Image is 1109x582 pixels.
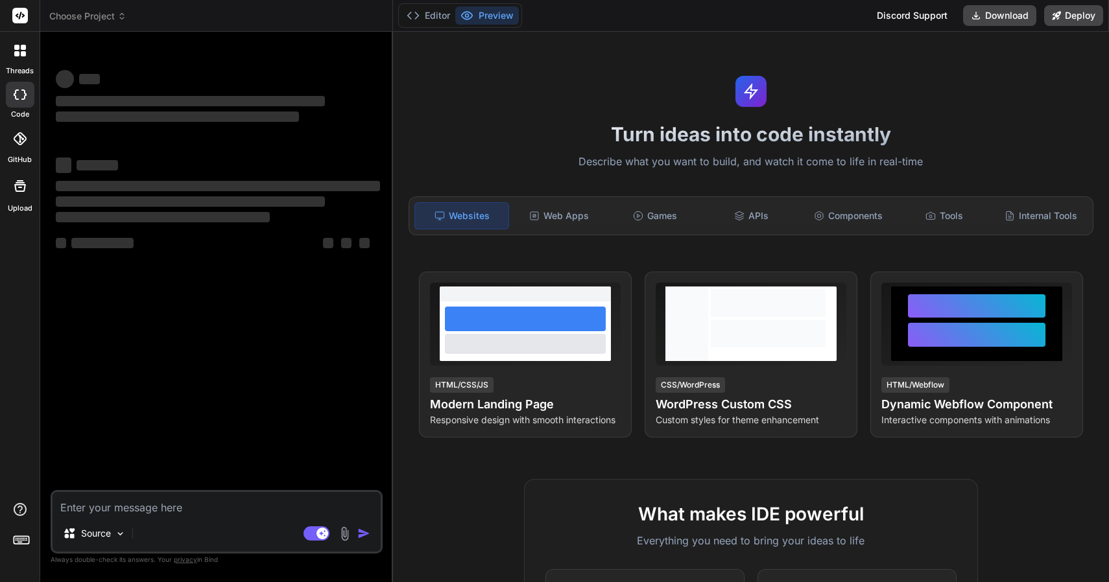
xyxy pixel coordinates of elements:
[881,377,949,393] div: HTML/Webflow
[430,413,621,426] p: Responsive design with smooth interactions
[56,238,66,248] span: ‌
[56,157,71,173] span: ‌
[8,154,32,165] label: GitHub
[1044,5,1103,26] button: Deploy
[357,527,370,540] img: icon
[545,533,957,548] p: Everything you need to bring your ideas to life
[430,395,621,413] h4: Modern Landing Page
[56,212,270,222] span: ‌
[512,202,606,229] div: Web Apps
[56,111,299,122] span: ‌
[359,238,370,248] span: ‌
[115,528,126,539] img: Pick Models
[656,413,846,426] p: Custom styles for theme enhancement
[77,160,118,170] span: ‌
[49,10,126,23] span: Choose Project
[801,202,895,229] div: Components
[56,96,325,106] span: ‌
[6,65,34,76] label: threads
[341,238,352,248] span: ‌
[401,122,1101,146] h1: Turn ideas into code instantly
[881,413,1072,426] p: Interactive components with animations
[994,202,1088,229] div: Internal Tools
[401,154,1101,170] p: Describe what you want to build, and watch it come to life in real-time
[656,377,725,393] div: CSS/WordPress
[401,6,455,25] button: Editor
[81,527,111,540] p: Source
[79,74,100,84] span: ‌
[430,377,494,393] div: HTML/CSS/JS
[705,202,799,229] div: APIs
[869,5,955,26] div: Discord Support
[455,6,519,25] button: Preview
[174,555,197,563] span: privacy
[56,196,325,207] span: ‌
[656,395,846,413] h4: WordPress Custom CSS
[51,553,383,566] p: Always double-check its answers. Your in Bind
[56,181,380,191] span: ‌
[608,202,702,229] div: Games
[8,203,32,214] label: Upload
[881,395,1072,413] h4: Dynamic Webflow Component
[898,202,992,229] div: Tools
[11,109,29,120] label: code
[323,238,333,248] span: ‌
[545,500,957,528] h2: What makes IDE powerful
[414,202,510,229] div: Websites
[71,238,134,248] span: ‌
[56,70,74,88] span: ‌
[337,526,352,541] img: attachment
[963,5,1036,26] button: Download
